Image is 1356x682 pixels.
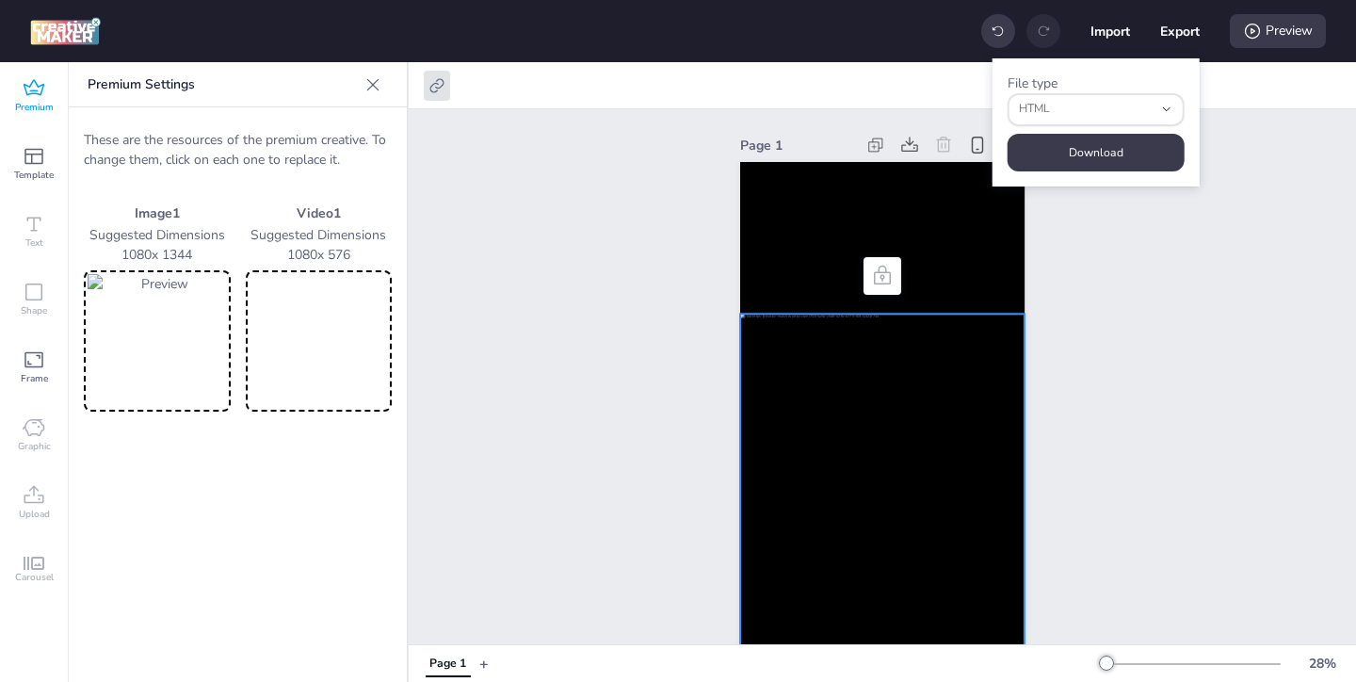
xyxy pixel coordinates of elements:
p: Video 1 [246,203,393,223]
span: Text [25,235,43,251]
span: Shape [21,303,47,318]
div: Tabs [416,647,479,680]
p: Suggested Dimensions [246,225,393,245]
button: Download [1008,134,1185,171]
span: Frame [21,371,48,386]
span: Upload [19,507,50,522]
p: These are the resources of the premium creative. To change them, click on each one to replace it. [84,130,392,170]
label: File type [1008,74,1057,92]
div: Preview [1230,14,1326,48]
button: + [479,647,489,680]
span: Premium [15,100,54,115]
button: Export [1160,11,1200,51]
p: Image 1 [84,203,231,223]
button: Import [1090,11,1130,51]
span: HTML [1019,101,1153,118]
span: Template [14,168,54,183]
p: Suggested Dimensions [84,225,231,245]
p: 1080 x 576 [246,245,393,265]
p: 1080 x 1344 [84,245,231,265]
div: Page 1 [740,136,855,155]
button: fileType [1008,93,1185,126]
img: logo Creative Maker [30,17,101,45]
p: Premium Settings [88,62,358,107]
img: Preview [88,274,227,408]
span: Graphic [18,439,51,454]
span: Carousel [15,570,54,585]
div: Page 1 [429,656,466,673]
div: 28 % [1299,654,1345,674]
